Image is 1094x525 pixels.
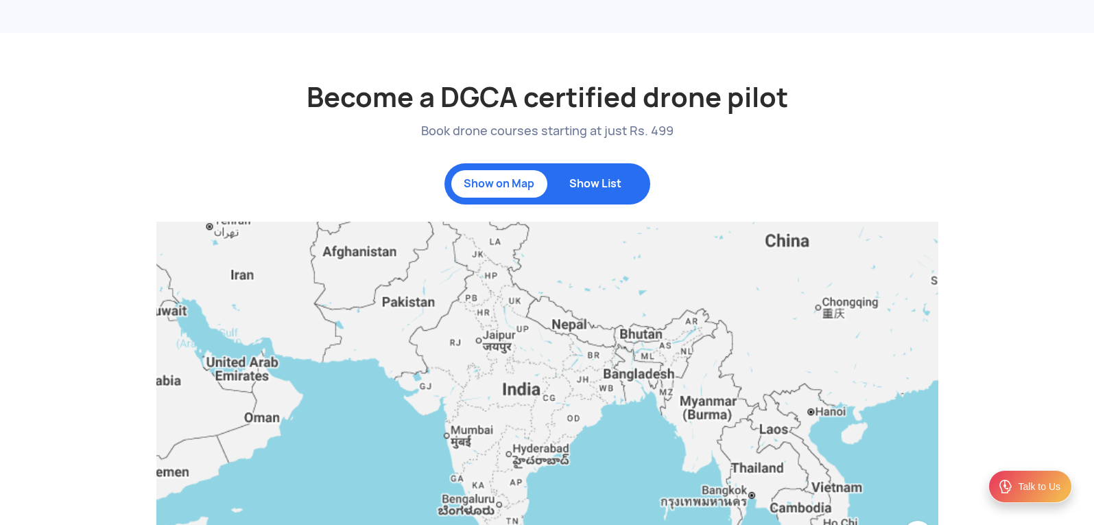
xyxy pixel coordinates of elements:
p: Show List [554,177,637,191]
div: Talk to Us [1019,480,1060,493]
h2: Become a DGCA certified drone pilot [156,47,938,115]
p: Show on Map [458,177,540,191]
img: ic_Support.svg [997,478,1014,495]
p: Book drone courses starting at just Rs. 499 [156,122,938,139]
